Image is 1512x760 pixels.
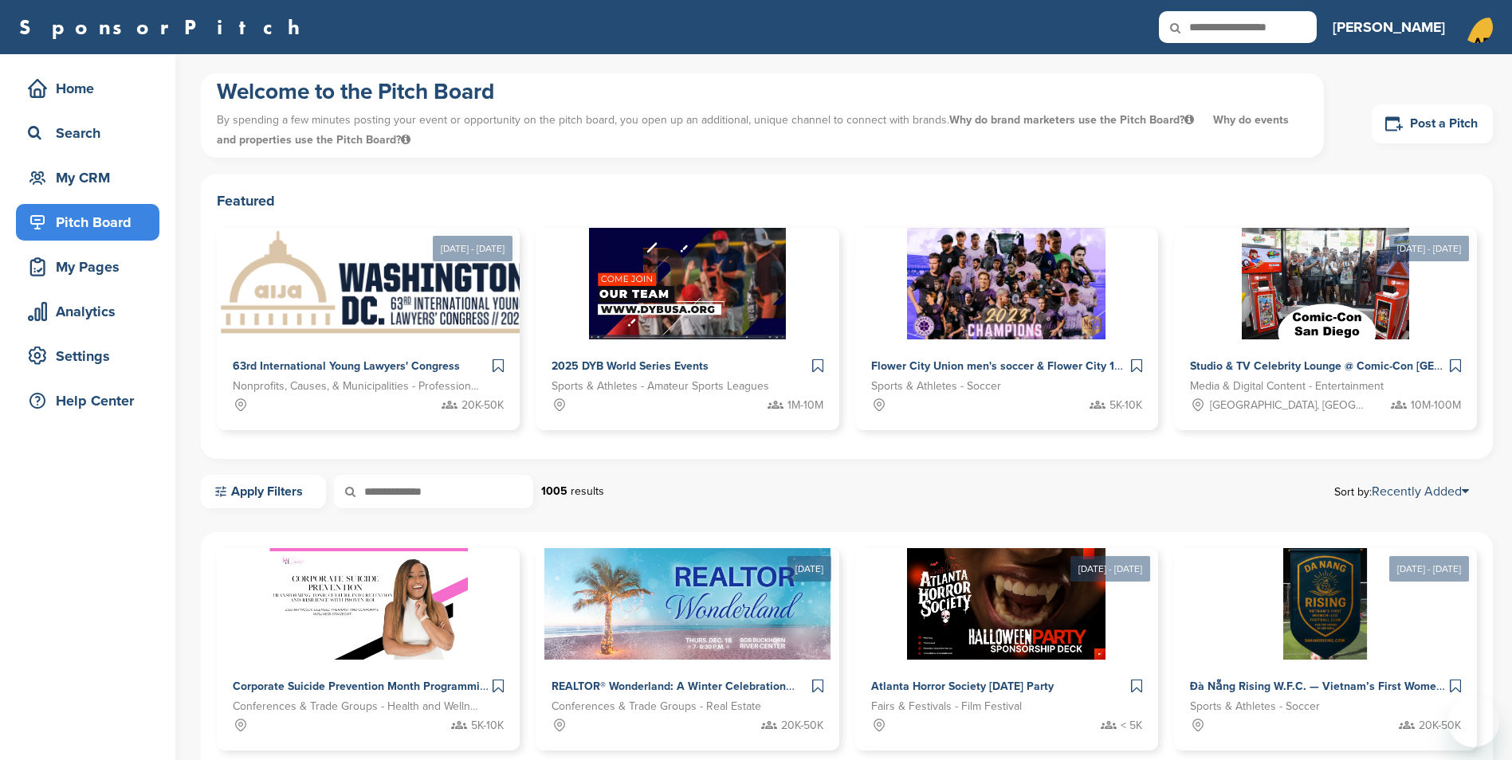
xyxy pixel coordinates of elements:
[907,548,1106,660] img: Sponsorpitch &
[1411,397,1461,414] span: 10M-100M
[536,228,838,430] a: Sponsorpitch & 2025 DYB World Series Events Sports & Athletes - Amateur Sports Leagues 1M-10M
[433,236,513,261] div: [DATE] - [DATE]
[24,342,159,370] div: Settings
[1372,484,1469,499] a: Recently Added
[1389,556,1469,582] div: [DATE] - [DATE]
[1174,202,1477,430] a: [DATE] - [DATE] Sponsorpitch & Studio & TV Celebrity Lounge @ Comic-Con [GEOGRAPHIC_DATA]. Over 3...
[1109,397,1142,414] span: 5K-10K
[1242,228,1409,339] img: Sponsorpitch &
[16,293,159,330] a: Analytics
[871,378,1001,395] span: Sports & Athletes - Soccer
[1070,556,1150,582] div: [DATE] - [DATE]
[787,397,823,414] span: 1M-10M
[217,228,533,339] img: Sponsorpitch &
[16,382,159,419] a: Help Center
[461,397,504,414] span: 20K-50K
[855,228,1158,430] a: Sponsorpitch & Flower City Union men's soccer & Flower City 1872 women's soccer Sports & Athletes...
[552,378,769,395] span: Sports & Athletes - Amateur Sports Leagues
[24,253,159,281] div: My Pages
[536,523,838,750] a: [DATE] Sponsorpitch & REALTOR® Wonderland: A Winter Celebration Conferences & Trade Groups - Real...
[269,548,468,660] img: Sponsorpitch &
[787,556,831,582] div: [DATE]
[16,115,159,151] a: Search
[907,228,1106,339] img: Sponsorpitch &
[16,249,159,285] a: My Pages
[16,159,159,196] a: My CRM
[871,359,1219,373] span: Flower City Union men's soccer & Flower City 1872 women's soccer
[1333,16,1445,38] h3: [PERSON_NAME]
[571,484,604,498] span: results
[471,717,504,735] span: 5K-10K
[19,17,310,37] a: SponsorPitch
[1190,698,1320,715] span: Sports & Athletes - Soccer
[24,297,159,326] div: Analytics
[1448,696,1499,747] iframe: Button to launch messaging window
[16,338,159,374] a: Settings
[1333,10,1445,45] a: [PERSON_NAME]
[1334,485,1469,498] span: Sort by:
[1174,523,1477,750] a: [DATE] - [DATE] Sponsorpitch & Đà Nẵng Rising W.F.C. — Vietnam’s First Women-Led Football Club Sp...
[1190,378,1384,395] span: Media & Digital Content - Entertainment
[201,475,326,508] a: Apply Filters
[871,680,1054,693] span: Atlanta Horror Society [DATE] Party
[24,386,159,415] div: Help Center
[781,717,823,735] span: 20K-50K
[217,106,1308,154] p: By spending a few minutes posting your event or opportunity on the pitch board, you open up an ad...
[1210,397,1366,414] span: [GEOGRAPHIC_DATA], [GEOGRAPHIC_DATA]
[552,698,761,715] span: Conferences & Trade Groups - Real Estate
[217,77,1308,106] h1: Welcome to the Pitch Board
[1372,104,1493,143] a: Post a Pitch
[1389,236,1469,261] div: [DATE] - [DATE]
[855,523,1158,750] a: [DATE] - [DATE] Sponsorpitch & Atlanta Horror Society [DATE] Party Fairs & Festivals - Film Festi...
[1419,717,1461,735] span: 20K-50K
[24,119,159,147] div: Search
[24,208,159,237] div: Pitch Board
[16,204,159,241] a: Pitch Board
[233,698,480,715] span: Conferences & Trade Groups - Health and Wellness
[871,698,1022,715] span: Fairs & Festivals - Film Festival
[233,378,480,395] span: Nonprofits, Causes, & Municipalities - Professional Development
[589,228,786,339] img: Sponsorpitch &
[233,359,460,373] span: 63rd International Young Lawyers' Congress
[217,202,520,430] a: [DATE] - [DATE] Sponsorpitch & 63rd International Young Lawyers' Congress Nonprofits, Causes, & M...
[217,548,520,750] a: Sponsorpitch & Corporate Suicide Prevention Month Programming with [PERSON_NAME] Conferences & Tr...
[552,359,709,373] span: 2025 DYB World Series Events
[217,190,1477,212] h2: Featured
[233,680,610,693] span: Corporate Suicide Prevention Month Programming with [PERSON_NAME]
[24,163,159,192] div: My CRM
[544,548,830,660] img: Sponsorpitch &
[1283,548,1367,660] img: Sponsorpitch &
[24,74,159,103] div: Home
[552,680,786,693] span: REALTOR® Wonderland: A Winter Celebration
[541,484,567,498] strong: 1005
[16,70,159,107] a: Home
[1121,717,1142,735] span: < 5K
[949,113,1197,127] span: Why do brand marketers use the Pitch Board?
